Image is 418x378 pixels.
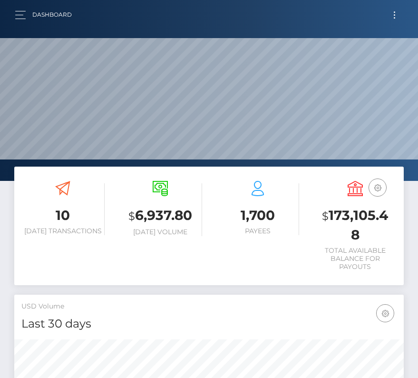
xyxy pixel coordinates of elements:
[322,209,329,223] small: $
[216,206,300,225] h3: 1,700
[21,206,105,225] h3: 10
[119,228,202,236] h6: [DATE] Volume
[386,9,403,21] button: Toggle navigation
[21,227,105,235] h6: [DATE] Transactions
[32,5,72,25] a: Dashboard
[216,227,300,235] h6: Payees
[313,247,397,270] h6: Total Available Balance for Payouts
[128,209,135,223] small: $
[21,302,397,311] h5: USD Volume
[21,316,397,332] h4: Last 30 days
[119,206,202,226] h3: 6,937.80
[313,206,397,244] h3: 173,105.48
